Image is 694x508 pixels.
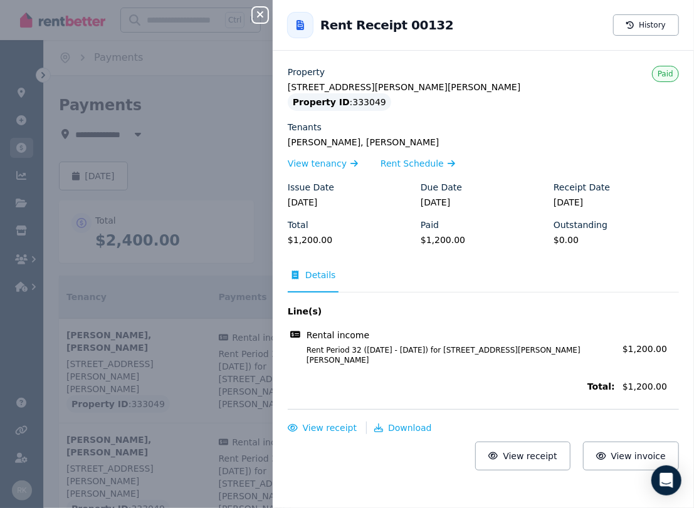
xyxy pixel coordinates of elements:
button: Download [374,422,432,434]
span: Line(s) [288,305,615,318]
button: View invoice [583,442,679,470]
div: Open Intercom Messenger [651,465,681,495]
button: View receipt [475,442,570,470]
span: View invoice [611,451,666,461]
button: View receipt [288,422,357,434]
label: Paid [421,219,439,231]
a: Rent Schedule [381,157,455,170]
legend: $0.00 [554,234,679,246]
button: History [613,14,679,36]
legend: [PERSON_NAME], [PERSON_NAME] [288,136,679,148]
span: Rent Period 32 ([DATE] - [DATE]) for [STREET_ADDRESS][PERSON_NAME][PERSON_NAME] [292,345,615,365]
span: Property ID [293,96,350,108]
span: $1,200.00 [623,380,679,393]
legend: $1,200.00 [288,234,413,246]
span: $1,200.00 [623,344,667,354]
legend: [DATE] [421,196,546,209]
span: Download [388,423,432,433]
span: View tenancy [288,157,347,170]
label: Receipt Date [554,181,610,194]
span: Paid [658,70,673,78]
legend: $1,200.00 [421,234,546,246]
label: Outstanding [554,219,607,231]
span: View receipt [503,451,557,461]
h2: Rent Receipt 00132 [320,16,453,34]
label: Tenants [288,121,322,133]
span: Rental income [307,329,369,341]
a: View tenancy [288,157,358,170]
legend: [DATE] [554,196,679,209]
label: Property [288,66,325,78]
span: View receipt [303,423,357,433]
div: : 333049 [288,93,391,111]
nav: Tabs [288,269,679,293]
legend: [STREET_ADDRESS][PERSON_NAME][PERSON_NAME] [288,81,679,93]
span: Details [305,269,336,281]
span: Rent Schedule [381,157,444,170]
label: Due Date [421,181,462,194]
label: Total [288,219,308,231]
label: Issue Date [288,181,334,194]
span: Total: [288,380,615,393]
legend: [DATE] [288,196,413,209]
